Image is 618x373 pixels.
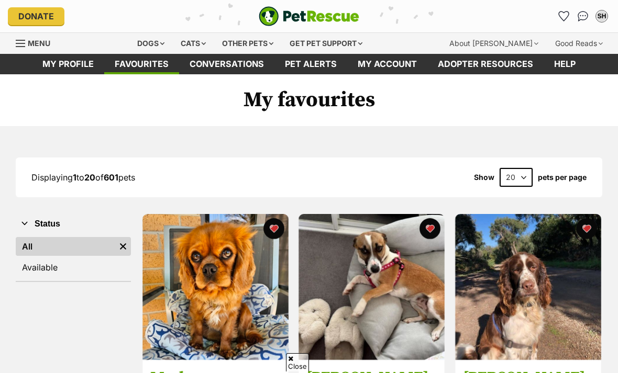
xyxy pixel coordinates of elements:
[179,54,274,74] a: conversations
[16,258,131,277] a: Available
[593,8,610,25] button: My account
[282,33,370,54] div: Get pet support
[299,214,445,360] img: Lillie Uffelman
[597,11,607,21] div: SH
[578,11,589,21] img: chat-41dd97257d64d25036548639549fe6c8038ab92f7586957e7f3b1b290dea8141.svg
[31,172,135,183] span: Displaying to of pets
[455,214,601,360] img: Ralph Valenti
[130,33,172,54] div: Dogs
[8,7,64,25] a: Donate
[84,172,95,183] strong: 20
[73,172,76,183] strong: 1
[28,39,50,48] span: Menu
[538,173,587,182] label: pets per page
[16,33,58,52] a: Menu
[286,353,309,371] span: Close
[115,237,131,256] a: Remove filter
[427,54,544,74] a: Adopter resources
[576,218,597,239] button: favourite
[274,54,347,74] a: Pet alerts
[347,54,427,74] a: My account
[556,8,610,25] ul: Account quick links
[16,237,115,256] a: All
[173,33,213,54] div: Cats
[104,54,179,74] a: Favourites
[556,8,572,25] a: Favourites
[575,8,591,25] a: Conversations
[474,173,494,182] span: Show
[142,214,289,360] img: Merluna
[548,33,610,54] div: Good Reads
[215,33,281,54] div: Other pets
[420,218,441,239] button: favourite
[32,54,104,74] a: My profile
[263,218,284,239] button: favourite
[442,33,546,54] div: About [PERSON_NAME]
[544,54,586,74] a: Help
[259,6,359,26] a: PetRescue
[16,235,131,281] div: Status
[259,6,359,26] img: logo-e224e6f780fb5917bec1dbf3a21bbac754714ae5b6737aabdf751b685950b380.svg
[16,217,131,231] button: Status
[104,172,118,183] strong: 601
